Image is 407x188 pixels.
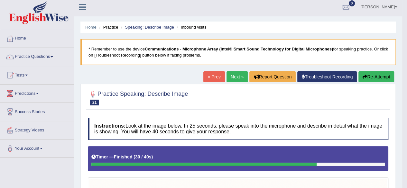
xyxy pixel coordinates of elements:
[358,71,394,82] button: Re-Attempt
[0,139,74,156] a: Your Account
[175,24,206,30] li: Inbound visits
[114,154,133,159] b: Finished
[94,123,125,129] b: Instructions:
[135,154,152,159] b: 30 / 40s
[349,0,355,6] span: 0
[145,47,333,51] b: Communications - Microphone Array (Intel® Smart Sound Technology for Digital Microphones)
[90,100,99,105] span: 21
[152,154,153,159] b: )
[203,71,225,82] a: « Prev
[0,85,74,101] a: Predictions
[0,66,74,82] a: Tests
[0,103,74,119] a: Success Stories
[227,71,248,82] a: Next »
[297,71,357,82] a: Troubleshoot Recording
[80,39,396,65] blockquote: * Remember to use the device for speaking practice. Or click on [Troubleshoot Recording] button b...
[0,121,74,137] a: Strategy Videos
[85,25,97,30] a: Home
[88,118,388,139] h4: Look at the image below. In 25 seconds, please speak into the microphone and describe in detail w...
[91,155,153,159] h5: Timer —
[97,24,118,30] li: Practice
[0,30,74,46] a: Home
[88,89,188,105] h2: Practice Speaking: Describe Image
[249,71,296,82] button: Report Question
[134,154,135,159] b: (
[125,25,174,30] a: Speaking: Describe Image
[0,48,74,64] a: Practice Questions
